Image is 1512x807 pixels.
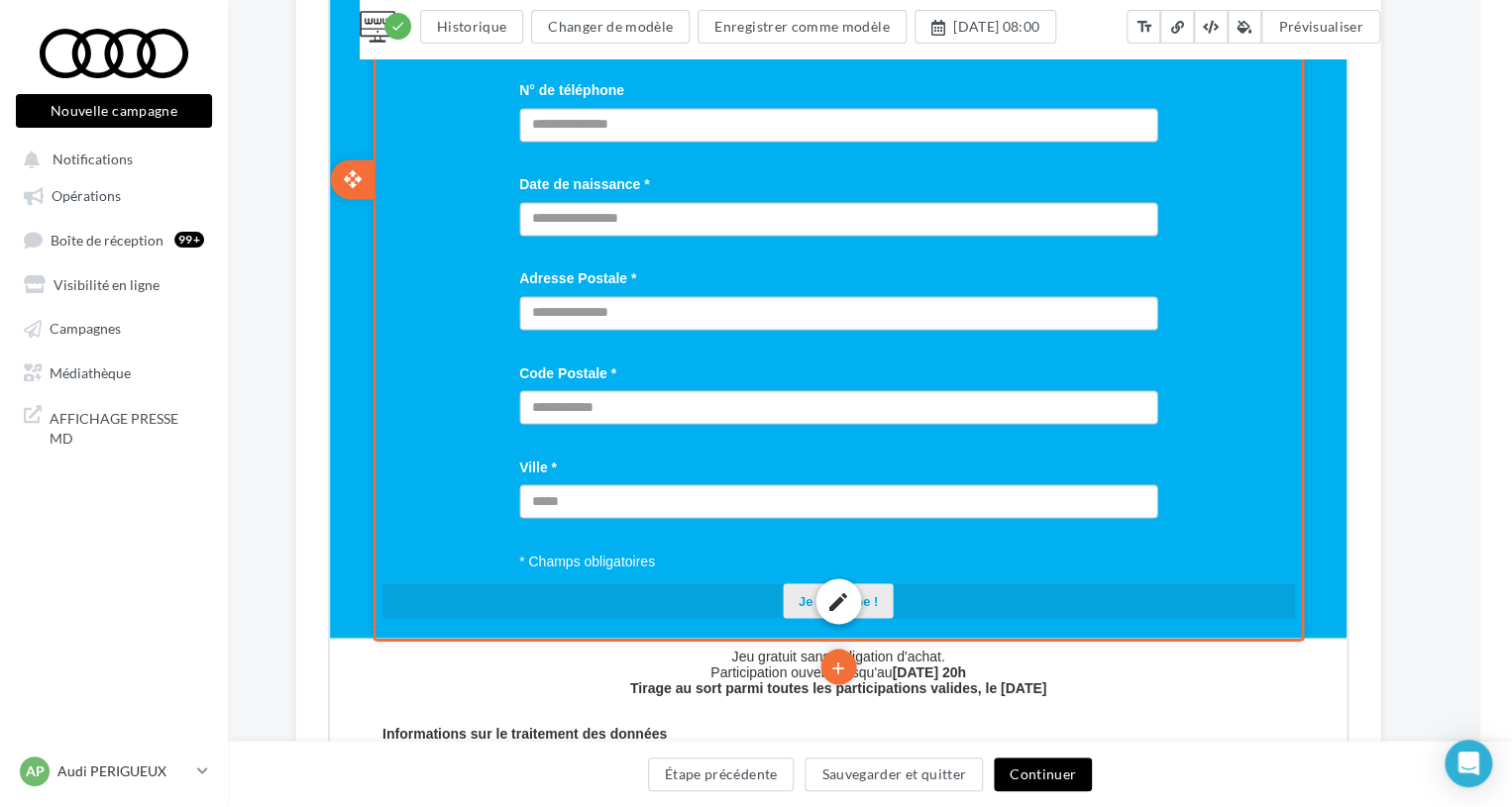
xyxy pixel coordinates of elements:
[805,757,983,791] button: Sauvegarder et quitter
[1261,10,1380,44] button: Prévisualiser
[1134,17,1152,37] i: text_fields
[174,232,204,248] div: 99+
[50,363,131,380] span: Médiathèque
[1127,10,1160,44] button: text_fields
[420,10,524,44] button: Historique
[12,309,216,345] a: Campagnes
[50,405,204,448] span: AFFICHAGE PRESSE MD
[12,353,216,389] a: Médiathèque
[26,761,45,781] span: AP
[51,231,163,248] span: Boîte de réception
[390,19,405,34] i: check
[16,753,212,790] a: AP Audi PERIGUEUX
[52,187,121,204] span: Opérations
[994,757,1092,791] button: Continuer
[12,176,216,212] a: Opérations
[53,151,133,167] span: Notifications
[531,10,690,44] button: Changer de modèle
[1278,18,1363,35] span: Prévisualiser
[12,221,216,257] a: Boîte de réception99+
[57,761,189,781] p: Audi PERIGUEUX
[12,265,216,301] a: Visibilité en ligne
[12,397,216,455] a: AFFICHAGE PRESSE MD
[698,10,906,44] button: Enregistrer comme modèle
[1445,740,1492,787] div: Open Intercom Messenger
[384,13,411,40] div: Modifications enregistrées
[16,94,212,128] button: Nouvelle campagne
[50,320,121,337] span: Campagnes
[648,757,795,791] button: Étape précédente
[54,275,160,292] span: Visibilité en ligne
[915,10,1057,44] button: [DATE] 08:00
